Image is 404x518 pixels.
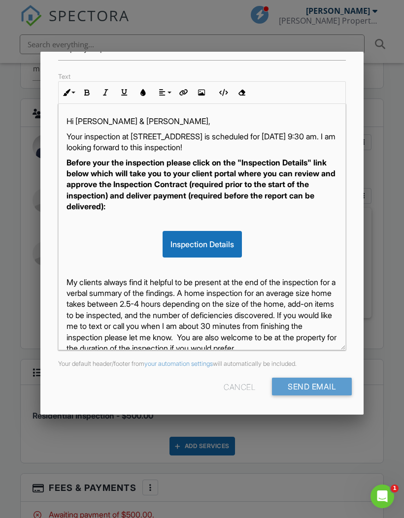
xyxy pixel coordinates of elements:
[391,485,399,492] span: 1
[52,360,352,368] div: Your default header/footer from will automatically be included.
[155,83,173,102] button: Align
[59,83,77,102] button: Inline Style
[67,158,327,178] strong: Before your the inspection please click on the "Inspection Details" link below which will take yo...
[173,83,192,102] button: Insert Link (Ctrl+K)
[144,360,213,367] a: your automation settings
[213,83,232,102] button: Code View
[370,485,394,508] iframe: Intercom live chat
[67,116,337,127] p: Hi [PERSON_NAME] & [PERSON_NAME],
[272,378,352,395] input: Send Email
[163,231,242,258] div: Inspection Details
[77,83,96,102] button: Bold (Ctrl+B)
[96,83,115,102] button: Italic (Ctrl+I)
[224,378,255,395] div: Cancel
[134,83,152,102] button: Colors
[232,83,251,102] button: Clear Formatting
[192,83,211,102] button: Insert Image (Ctrl+P)
[67,168,336,211] strong: eview and approve the Inspection Contract (required prior to the start of the inspection) and del...
[115,83,134,102] button: Underline (Ctrl+U)
[67,131,337,153] p: Your inspection at [STREET_ADDRESS] is scheduled for [DATE] 9:30 am. I am looking forward to this...
[163,239,242,249] a: Inspection Details
[67,277,337,354] p: My clients always find it helpful to be present at the end of the inspection for a verbal summary...
[58,73,70,80] label: Text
